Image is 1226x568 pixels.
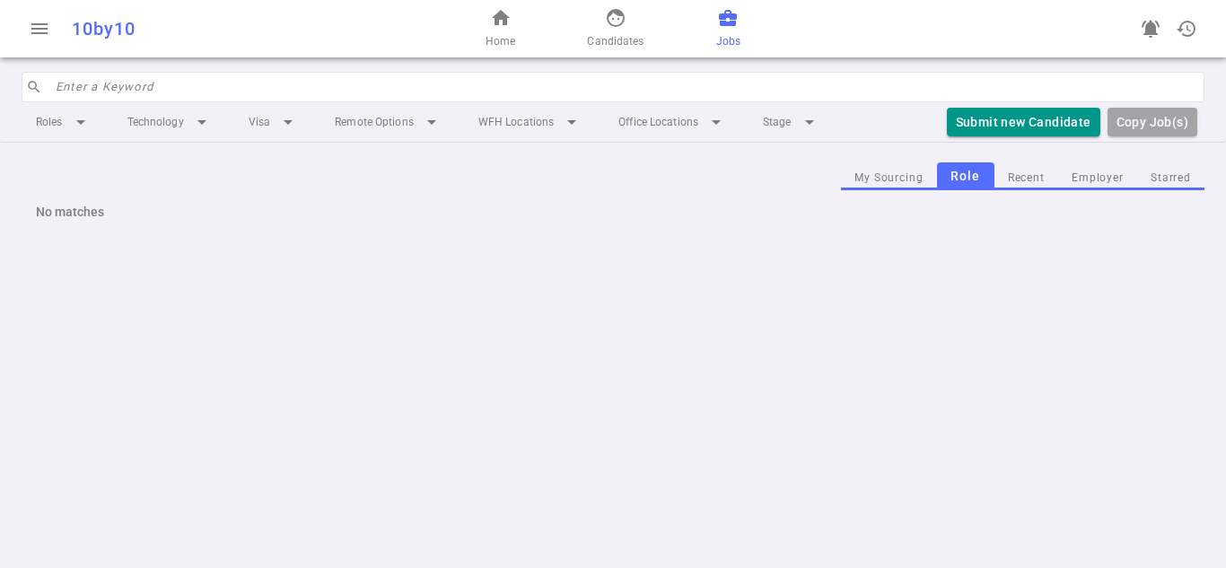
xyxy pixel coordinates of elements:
[717,7,739,29] span: business_center
[26,79,42,95] span: search
[749,106,835,138] li: Stage
[22,11,57,47] button: Open menu
[716,7,740,50] a: Jobs
[587,32,644,50] span: Candidates
[587,7,644,50] a: Candidates
[320,106,457,138] li: Remote Options
[947,108,1100,137] button: Submit new Candidate
[605,7,626,29] span: face
[1169,11,1204,47] button: Open history
[1140,18,1161,39] span: notifications_active
[716,32,740,50] span: Jobs
[1176,18,1197,39] span: history
[994,166,1058,190] button: Recent
[841,166,937,190] button: My Sourcing
[604,106,741,138] li: Office Locations
[464,106,597,138] li: WFH Locations
[29,18,50,39] span: menu
[486,32,515,50] span: Home
[1133,11,1169,47] a: Go to see announcements
[234,106,313,138] li: Visa
[22,190,1204,233] div: No matches
[22,106,106,138] li: Roles
[937,162,994,190] button: Role
[113,106,227,138] li: Technology
[1058,166,1137,190] button: Employer
[1137,166,1204,190] button: Starred
[486,7,515,50] a: Home
[490,7,512,29] span: home
[72,18,401,39] div: 10by10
